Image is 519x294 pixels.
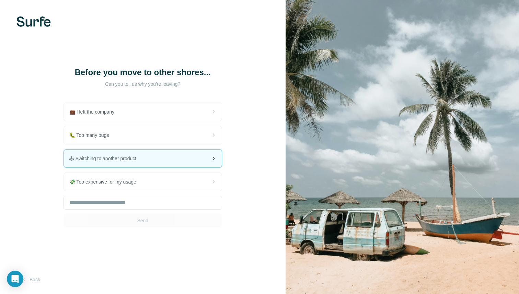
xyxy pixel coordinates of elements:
[69,178,142,185] span: 💸 Too expensive for my usage
[69,155,142,162] span: 🕹 Switching to another product
[69,108,120,115] span: 💼 I left the company
[74,81,211,87] p: Can you tell us why you're leaving?
[16,273,45,286] button: Back
[16,16,51,27] img: Surfe's logo
[7,271,23,287] div: Open Intercom Messenger
[69,132,115,139] span: 🐛 Too many bugs
[74,67,211,78] h1: Before you move to other shores...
